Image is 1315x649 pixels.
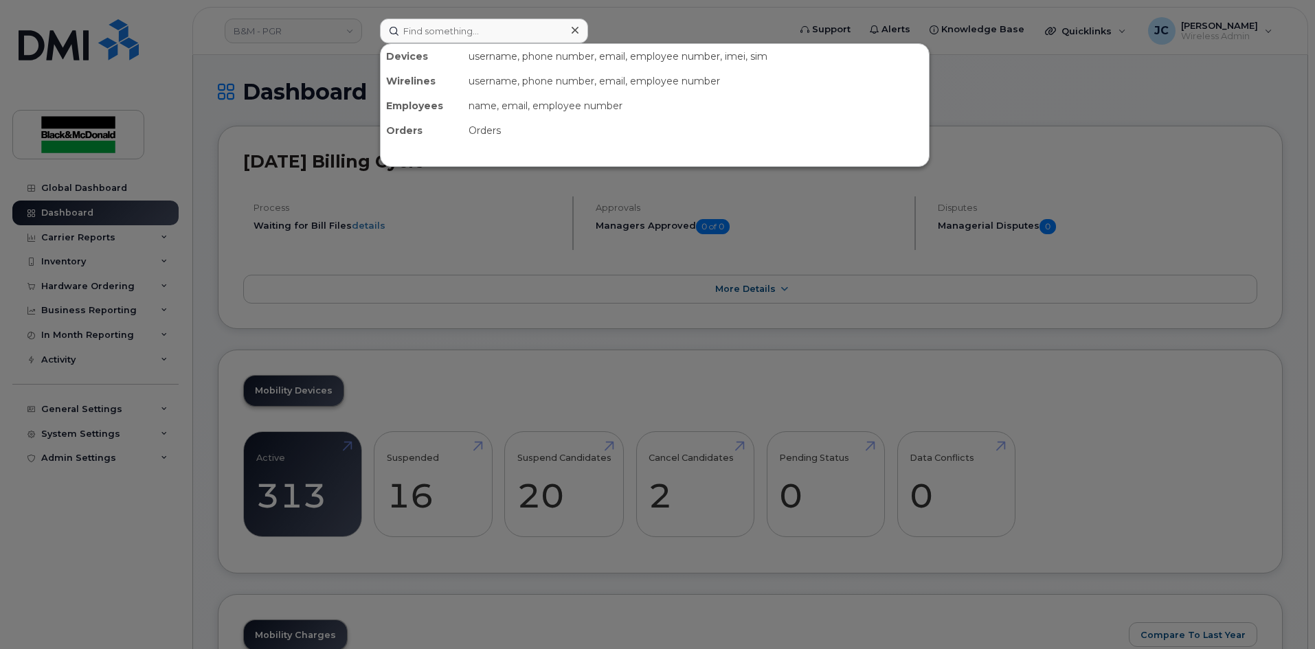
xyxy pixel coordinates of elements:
div: username, phone number, email, employee number [463,69,929,93]
div: Wirelines [381,69,463,93]
div: Employees [381,93,463,118]
div: Devices [381,44,463,69]
div: name, email, employee number [463,93,929,118]
div: Orders [463,118,929,143]
div: Orders [381,118,463,143]
div: username, phone number, email, employee number, imei, sim [463,44,929,69]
